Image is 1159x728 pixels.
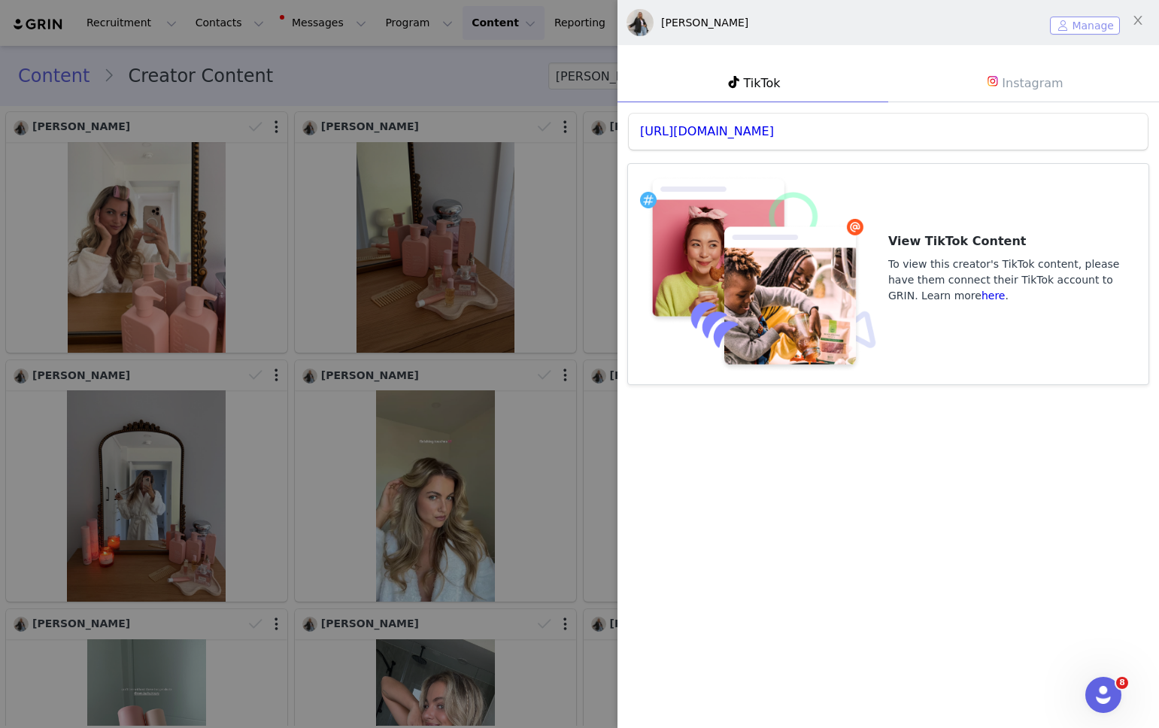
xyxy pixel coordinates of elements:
a: Instagram [888,63,1159,102]
img: instagram.svg [987,75,999,87]
a: [URL][DOMAIN_NAME] [640,124,774,138]
span: 8 [1116,677,1128,689]
iframe: Intercom live chat [1085,677,1121,713]
i: icon: close [1132,14,1144,26]
h3: View TikTok Content [888,232,1136,250]
h4: To view this creator's TikTok content, please have them connect their TikTok account to GRIN. Lea... [888,256,1136,304]
a: here [982,290,1006,302]
div: [PERSON_NAME] [661,15,748,31]
a: TikTok [617,64,888,102]
img: missingcontent.png [640,176,888,372]
button: Manage [1050,17,1120,35]
img: Izzy Dilger [627,9,654,36]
